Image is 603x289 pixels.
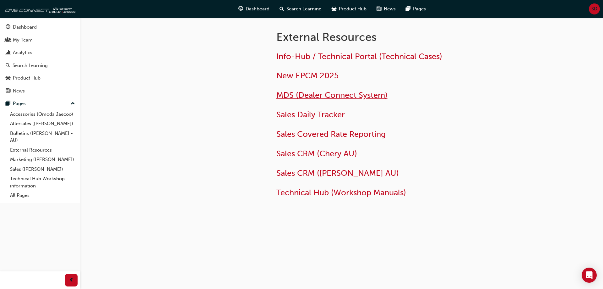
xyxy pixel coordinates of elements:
[3,3,75,15] img: oneconnect
[3,72,78,84] a: Product Hub
[8,164,78,174] a: Sales ([PERSON_NAME])
[327,3,372,15] a: car-iconProduct Hub
[286,5,322,13] span: Search Learning
[413,5,426,13] span: Pages
[6,50,10,56] span: chart-icon
[3,85,78,97] a: News
[8,155,78,164] a: Marketing ([PERSON_NAME])
[13,49,32,56] div: Analytics
[13,62,48,69] div: Search Learning
[276,188,406,197] a: Technical Hub (Workshop Manuals)
[276,110,345,119] a: Sales Daily Tracker
[8,191,78,200] a: All Pages
[3,34,78,46] a: My Team
[276,149,357,158] a: Sales CRM (Chery AU)
[238,5,243,13] span: guage-icon
[13,24,37,31] div: Dashboard
[276,129,386,139] a: Sales Covered Rate Reporting
[69,276,74,284] span: prev-icon
[280,5,284,13] span: search-icon
[276,90,388,100] a: MDS (Dealer Connect System)
[6,101,10,107] span: pages-icon
[8,174,78,191] a: Technical Hub Workshop information
[6,75,10,81] span: car-icon
[13,36,33,44] div: My Team
[332,5,336,13] span: car-icon
[8,145,78,155] a: External Resources
[8,119,78,129] a: Aftersales ([PERSON_NAME])
[3,21,78,33] a: Dashboard
[339,5,367,13] span: Product Hub
[401,3,431,15] a: pages-iconPages
[3,60,78,71] a: Search Learning
[6,37,10,43] span: people-icon
[406,5,410,13] span: pages-icon
[71,100,75,108] span: up-icon
[3,20,78,98] button: DashboardMy TeamAnalyticsSearch LearningProduct HubNews
[8,129,78,145] a: Bulletins ([PERSON_NAME] - AU)
[582,268,597,283] div: Open Intercom Messenger
[13,87,25,95] div: News
[246,5,269,13] span: Dashboard
[591,5,597,13] span: SD
[276,168,399,178] a: Sales CRM ([PERSON_NAME] AU)
[384,5,396,13] span: News
[3,98,78,109] button: Pages
[276,71,339,81] a: New EPCM 2025
[3,47,78,58] a: Analytics
[276,52,442,61] a: Info-Hub / Technical Portal (Technical Cases)
[276,30,482,44] h1: External Resources
[233,3,274,15] a: guage-iconDashboard
[13,75,41,82] div: Product Hub
[274,3,327,15] a: search-iconSearch Learning
[372,3,401,15] a: news-iconNews
[13,100,26,107] div: Pages
[6,25,10,30] span: guage-icon
[8,109,78,119] a: Accessories (Omoda Jaecoo)
[6,88,10,94] span: news-icon
[377,5,381,13] span: news-icon
[589,3,600,14] button: SD
[6,63,10,69] span: search-icon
